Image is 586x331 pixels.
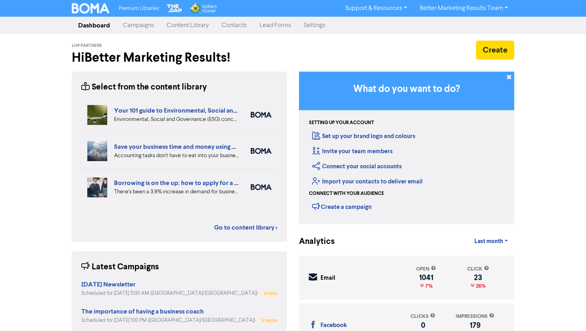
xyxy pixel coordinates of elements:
a: The importance of having a business coach [81,309,204,315]
div: Setting up your account [309,119,374,127]
span: LHP Partners [72,43,102,49]
a: Last month [468,234,514,249]
img: boma [251,112,271,118]
a: Contacts [215,18,253,33]
div: impressions [456,313,494,320]
a: Lead Forms [253,18,297,33]
span: Last month [474,238,503,245]
span: Scheduled [262,319,280,323]
a: Invite your team members [312,148,393,155]
div: 23 [467,275,489,281]
img: Wolters Kluwer [189,3,216,14]
div: click [467,265,489,273]
a: Settings [297,18,332,33]
a: Set up your brand logo and colours [312,132,415,140]
h3: What do you want to do? [311,84,502,95]
span: Premium Libraries: [119,6,159,11]
a: Import your contacts to deliver email [312,178,423,185]
strong: The importance of having a business coach [81,308,204,315]
div: Scheduled for [DATE] 11:00 AM ([GEOGRAPHIC_DATA]/[GEOGRAPHIC_DATA]) [81,290,277,297]
div: Getting Started in BOMA [299,72,514,224]
a: Dashboard [72,18,116,33]
button: Create [476,41,514,60]
div: open [416,265,436,273]
span: Scheduled [264,292,283,296]
a: Your 101 guide to Environmental, Social and Governance (ESG) [114,107,291,115]
div: Environmental, Social and Governance (ESG) concerns are a vital part of running a business. Our 1... [114,115,239,124]
div: 179 [456,322,494,329]
a: [DATE] Newsletter [81,282,136,288]
div: Analytics [299,236,325,248]
div: Email [321,274,335,283]
a: Go to content library > [214,223,277,232]
div: Connect with your audience [309,190,384,197]
a: Borrowing is on the up: how to apply for a business loan [114,179,272,187]
div: Create a campaign [312,201,372,212]
div: Latest Campaigns [81,261,159,273]
iframe: Chat Widget [546,293,586,331]
span: 26% [474,283,486,289]
div: Accounting tasks don’t have to eat into your business time. With the right cloud accounting softw... [114,152,239,160]
div: 0 [411,322,435,329]
div: 1041 [416,275,436,281]
img: boma_accounting [251,148,271,154]
div: Scheduled for [DATE] 1:00 PM ([GEOGRAPHIC_DATA]/[GEOGRAPHIC_DATA]) [81,317,277,324]
div: Select from the content library [81,81,207,93]
img: The Gap [166,3,183,14]
a: Campaigns [116,18,160,33]
a: Support & Resources [339,2,413,15]
a: Save your business time and money using cloud accounting [114,143,282,151]
img: BOMA Logo [72,3,109,14]
div: There’s been a 3.9% increase in demand for business loans from Aussie businesses. Find out the be... [114,188,239,196]
span: 7% [424,283,433,289]
a: Better Marketing Results Team [413,2,514,15]
a: Content Library [160,18,215,33]
img: boma [251,184,271,190]
div: clicks [411,313,435,320]
h2: Hi Better Marketing Results ! [72,50,287,65]
div: Facebook [321,321,347,330]
strong: [DATE] Newsletter [81,280,136,288]
a: Connect your social accounts [312,163,402,170]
